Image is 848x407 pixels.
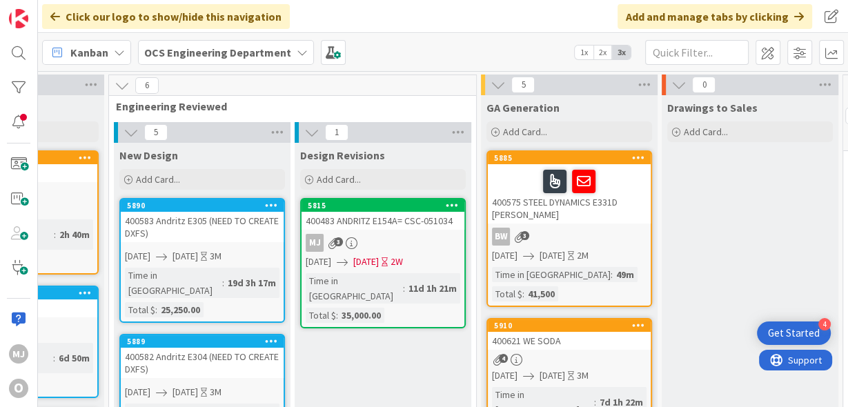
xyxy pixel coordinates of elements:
div: 400621 WE SODA [488,332,651,350]
div: 5889 [121,335,284,348]
span: [DATE] [540,248,565,263]
div: Time in [GEOGRAPHIC_DATA] [125,268,222,298]
div: Time in [GEOGRAPHIC_DATA] [306,273,403,304]
div: Click our logo to show/hide this navigation [42,4,290,29]
img: Visit kanbanzone.com [9,9,28,28]
span: [DATE] [172,385,198,399]
div: Open Get Started checklist, remaining modules: 4 [757,321,831,345]
a: 5815400483 ANDRITZ E154A= CSC-051034MJ[DATE][DATE]2WTime in [GEOGRAPHIC_DATA]:11d 1h 21mTotal $:3... [300,198,466,328]
div: 2h 40m [56,227,93,242]
div: BW [492,228,510,246]
span: [DATE] [492,368,517,383]
div: 35,000.00 [338,308,384,323]
div: 19d 3h 17m [224,275,279,290]
div: 5815 [302,199,464,212]
div: 400575 STEEL DYNAMICS E331D [PERSON_NAME] [488,164,651,224]
div: Time in [GEOGRAPHIC_DATA] [492,267,611,282]
div: MJ [306,234,324,252]
span: 5 [144,124,168,141]
span: [DATE] [540,368,565,383]
div: 5890 [121,199,284,212]
div: 25,250.00 [157,302,204,317]
div: BW [488,228,651,246]
span: 1 [325,124,348,141]
span: 3 [520,231,529,240]
div: Total $ [492,286,522,301]
div: 2W [391,255,403,269]
div: 5889 [127,337,284,346]
span: New Design [119,148,178,162]
span: [DATE] [353,255,379,269]
span: 3x [612,46,631,59]
div: 5885400575 STEEL DYNAMICS E331D [PERSON_NAME] [488,152,651,224]
div: 3M [577,368,589,383]
div: 5890 [127,201,284,210]
div: 3M [210,385,221,399]
div: MJ [302,234,464,252]
span: : [336,308,338,323]
div: 4 [818,318,831,330]
span: [DATE] [492,248,517,263]
span: 1x [575,46,593,59]
div: 5910 [488,319,651,332]
a: 5890400583 Andritz E305 (NEED TO CREATE DXFS)[DATE][DATE]3MTime in [GEOGRAPHIC_DATA]:19d 3h 17mTo... [119,198,285,323]
div: Add and manage tabs by clicking [618,4,812,29]
span: [DATE] [125,249,150,264]
div: 400583 Andritz E305 (NEED TO CREATE DXFS) [121,212,284,242]
span: : [222,275,224,290]
span: Add Card... [503,126,547,138]
span: 6 [135,77,159,94]
span: Drawings to Sales [667,101,758,115]
div: O [9,379,28,398]
a: 5885400575 STEEL DYNAMICS E331D [PERSON_NAME]BW[DATE][DATE]2MTime in [GEOGRAPHIC_DATA]:49mTotal $... [486,150,652,307]
span: Support [29,2,63,19]
span: 4 [499,354,508,363]
div: 41,500 [524,286,558,301]
div: 6d 50m [55,350,93,366]
span: 3 [334,237,343,246]
span: Add Card... [317,173,361,186]
span: 0 [692,77,716,93]
div: 5815 [308,201,464,210]
span: Add Card... [684,126,728,138]
span: [DATE] [172,249,198,264]
div: 5885 [488,152,651,164]
div: 11d 1h 21m [405,281,460,296]
b: OCS Engineering Department [144,46,291,59]
div: Total $ [306,308,336,323]
span: 5 [511,77,535,93]
span: Kanban [70,44,108,61]
span: [DATE] [125,385,150,399]
input: Quick Filter... [645,40,749,65]
span: : [53,350,55,366]
div: 5890400583 Andritz E305 (NEED TO CREATE DXFS) [121,199,284,242]
span: [DATE] [306,255,331,269]
div: 5889400582 Andritz E304 (NEED TO CREATE DXFS) [121,335,284,378]
span: : [522,286,524,301]
div: MJ [9,344,28,364]
span: : [611,267,613,282]
span: Add Card... [136,173,180,186]
div: 5815400483 ANDRITZ E154A= CSC-051034 [302,199,464,230]
span: 2x [593,46,612,59]
div: Total $ [125,302,155,317]
div: 5910400621 WE SODA [488,319,651,350]
span: GA Generation [486,101,560,115]
div: 3M [210,249,221,264]
div: 400483 ANDRITZ E154A= CSC-051034 [302,212,464,230]
span: : [155,302,157,317]
div: 49m [613,267,638,282]
div: 400582 Andritz E304 (NEED TO CREATE DXFS) [121,348,284,378]
div: 2M [577,248,589,263]
span: Engineering Reviewed [116,99,459,113]
div: Get Started [768,326,820,340]
span: : [403,281,405,296]
span: : [54,227,56,242]
div: 5885 [494,153,651,163]
span: Design Revisions [300,148,385,162]
div: 5910 [494,321,651,330]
